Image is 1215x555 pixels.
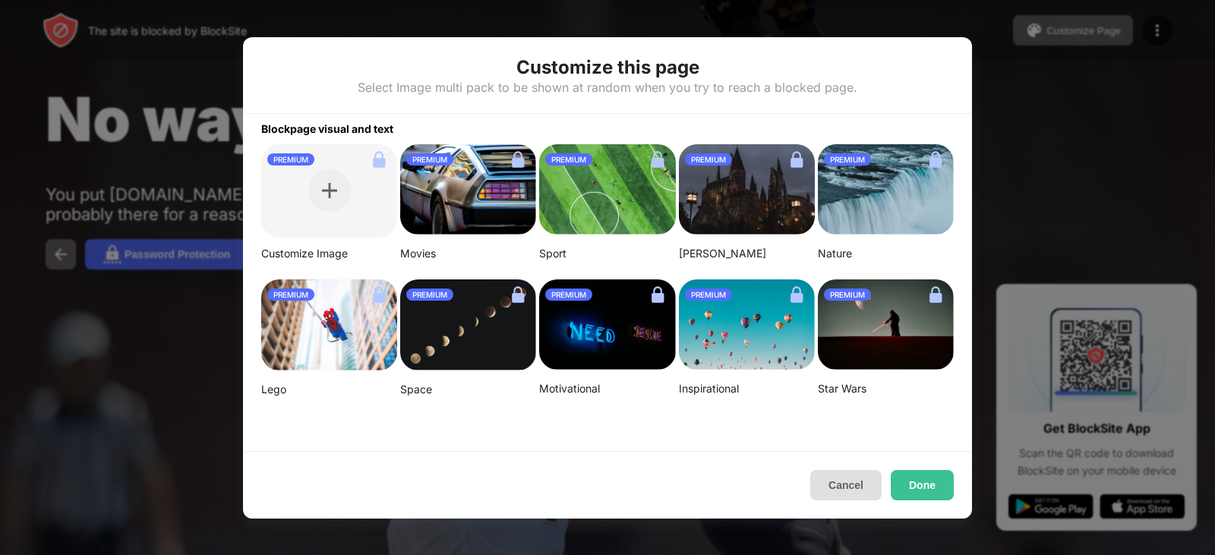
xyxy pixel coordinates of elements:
[784,147,809,172] img: lock.svg
[400,383,536,396] div: Space
[267,153,314,166] div: PREMIUM
[545,289,592,301] div: PREMIUM
[824,153,871,166] div: PREMIUM
[406,153,453,166] div: PREMIUM
[516,55,699,80] div: Customize this page
[539,247,675,260] div: Sport
[400,144,536,235] img: image-26.png
[358,80,857,95] div: Select Image multi pack to be shown at random when you try to reach a blocked page.
[261,383,397,396] div: Lego
[818,144,954,235] img: aditya-chinchure-LtHTe32r_nA-unsplash.png
[367,282,391,307] img: lock.svg
[400,247,536,260] div: Movies
[506,282,530,307] img: lock.svg
[923,147,948,172] img: lock.svg
[400,279,536,371] img: linda-xu-KsomZsgjLSA-unsplash.png
[824,289,871,301] div: PREMIUM
[818,382,954,396] div: Star Wars
[685,289,732,301] div: PREMIUM
[261,247,397,260] div: Customize Image
[367,147,391,172] img: lock.svg
[539,144,675,235] img: jeff-wang-p2y4T4bFws4-unsplash-small.png
[645,147,670,172] img: lock.svg
[506,147,530,172] img: lock.svg
[679,247,815,260] div: [PERSON_NAME]
[923,282,948,307] img: lock.svg
[679,382,815,396] div: Inspirational
[267,289,314,301] div: PREMIUM
[891,470,954,500] button: Done
[679,279,815,371] img: ian-dooley-DuBNA1QMpPA-unsplash-small.png
[539,279,675,371] img: alexis-fauvet-qfWf9Muwp-c-unsplash-small.png
[243,114,972,135] div: Blockpage visual and text
[818,279,954,371] img: image-22-small.png
[645,282,670,307] img: lock.svg
[810,470,882,500] button: Cancel
[545,153,592,166] div: PREMIUM
[784,282,809,307] img: lock.svg
[322,183,337,198] img: plus.svg
[406,289,453,301] div: PREMIUM
[685,153,732,166] div: PREMIUM
[539,382,675,396] div: Motivational
[679,144,815,235] img: aditya-vyas-5qUJfO4NU4o-unsplash-small.png
[261,279,397,371] img: mehdi-messrro-gIpJwuHVwt0-unsplash-small.png
[818,247,954,260] div: Nature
